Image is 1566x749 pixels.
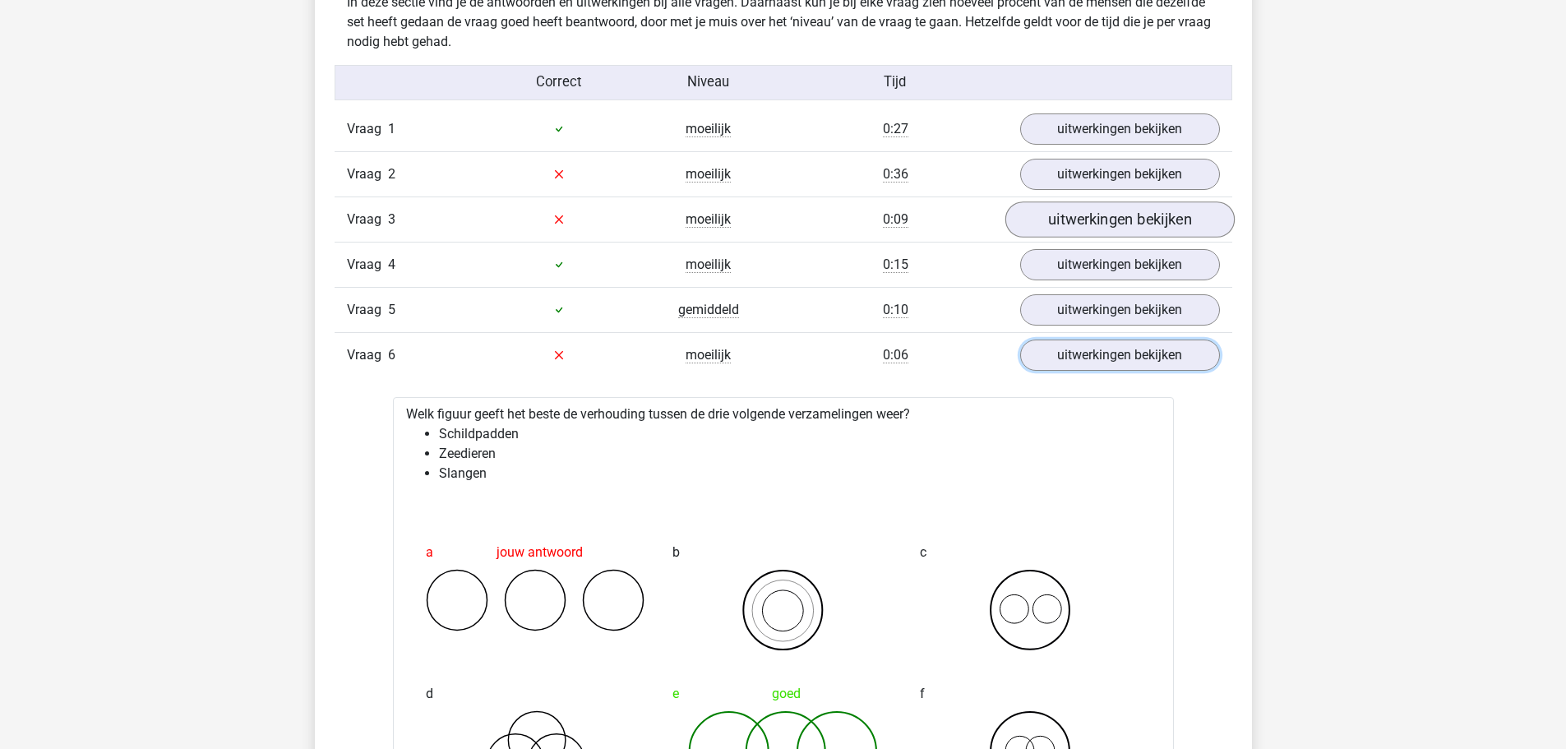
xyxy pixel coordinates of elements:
span: 4 [388,257,395,272]
span: 0:27 [883,121,908,137]
a: uitwerkingen bekijken [1020,294,1220,326]
span: 1 [388,121,395,136]
div: Tijd [783,72,1007,93]
li: Zeedieren [439,444,1161,464]
span: 3 [388,211,395,227]
a: uitwerkingen bekijken [1005,201,1234,238]
span: 0:36 [883,166,908,183]
span: 0:09 [883,211,908,228]
span: 6 [388,347,395,363]
span: e [672,677,679,710]
span: b [672,536,680,569]
span: f [920,677,925,710]
a: uitwerkingen bekijken [1020,113,1220,145]
span: Vraag [347,255,388,275]
span: moeilijk [686,257,731,273]
span: Vraag [347,119,388,139]
div: Correct [484,72,634,93]
div: jouw antwoord [426,536,647,569]
div: Niveau [634,72,783,93]
span: moeilijk [686,166,731,183]
span: a [426,536,433,569]
span: moeilijk [686,211,731,228]
span: gemiddeld [678,302,739,318]
span: c [920,536,926,569]
span: Vraag [347,300,388,320]
li: Schildpadden [439,424,1161,444]
a: uitwerkingen bekijken [1020,340,1220,371]
span: 0:06 [883,347,908,363]
span: moeilijk [686,121,731,137]
span: 0:15 [883,257,908,273]
span: Vraag [347,345,388,365]
a: uitwerkingen bekijken [1020,249,1220,280]
span: moeilijk [686,347,731,363]
a: uitwerkingen bekijken [1020,159,1220,190]
span: 0:10 [883,302,908,318]
span: 2 [388,166,395,182]
span: 5 [388,302,395,317]
span: Vraag [347,210,388,229]
li: Slangen [439,464,1161,483]
span: d [426,677,433,710]
div: goed [672,677,894,710]
span: Vraag [347,164,388,184]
